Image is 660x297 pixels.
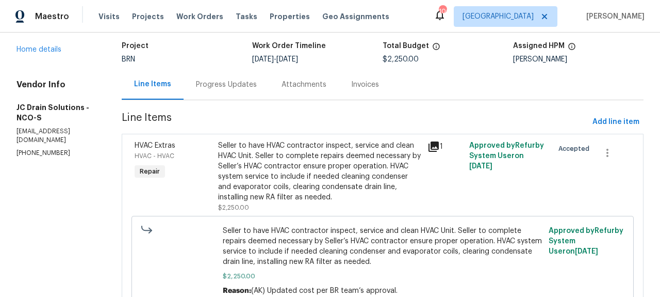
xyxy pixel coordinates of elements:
[513,56,643,63] div: [PERSON_NAME]
[122,113,588,132] span: Line Items
[135,153,174,159] span: HVAC - HVAC
[558,144,593,154] span: Accepted
[582,11,645,22] span: [PERSON_NAME]
[223,226,542,267] span: Seller to have HVAC contractor inspect, service and clean HVAC Unit. Seller to complete repairs d...
[223,271,542,282] span: $2,250.00
[270,11,310,22] span: Properties
[549,227,623,255] span: Approved by Refurby System User on
[16,149,97,158] p: [PHONE_NUMBER]
[122,56,135,63] span: BRN
[134,79,171,89] div: Line Items
[463,11,534,22] span: [GEOGRAPHIC_DATA]
[568,42,576,56] span: The hpm assigned to this work order.
[513,42,565,50] h5: Assigned HPM
[16,46,61,53] a: Home details
[351,80,379,90] div: Invoices
[575,248,598,255] span: [DATE]
[218,205,249,211] span: $2,250.00
[588,113,643,132] button: Add line item
[592,116,639,129] span: Add line item
[135,142,175,149] span: HVAC Extras
[223,287,251,294] span: Reason:
[16,80,97,90] h4: Vendor Info
[98,11,120,22] span: Visits
[252,56,298,63] span: -
[276,56,298,63] span: [DATE]
[136,166,164,177] span: Repair
[439,6,446,17] div: 100
[252,42,326,50] h5: Work Order Timeline
[282,80,326,90] div: Attachments
[176,11,223,22] span: Work Orders
[252,56,274,63] span: [DATE]
[196,80,257,90] div: Progress Updates
[383,42,429,50] h5: Total Budget
[16,102,97,123] h5: JC Drain Solutions - NCO-S
[383,56,419,63] span: $2,250.00
[122,42,148,50] h5: Project
[132,11,164,22] span: Projects
[35,11,69,22] span: Maestro
[469,163,492,170] span: [DATE]
[469,142,544,170] span: Approved by Refurby System User on
[236,13,257,20] span: Tasks
[218,140,421,202] div: Seller to have HVAC contractor inspect, service and clean HVAC Unit. Seller to complete repairs d...
[322,11,389,22] span: Geo Assignments
[251,287,398,294] span: (AK) Updated cost per BR team’s approval.
[16,127,97,145] p: [EMAIL_ADDRESS][DOMAIN_NAME]
[427,140,463,153] div: 1
[432,42,440,56] span: The total cost of line items that have been proposed by Opendoor. This sum includes line items th...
